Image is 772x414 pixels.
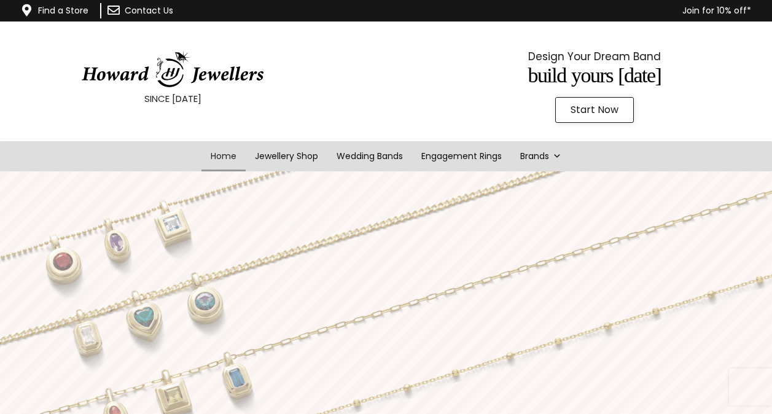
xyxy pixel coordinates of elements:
p: Join for 10% off* [245,3,751,18]
p: SINCE [DATE] [31,91,315,107]
a: Contact Us [125,4,173,17]
a: Jewellery Shop [246,141,327,171]
span: Build Yours [DATE] [528,64,661,87]
img: HowardJewellersLogo-04 [80,51,265,88]
span: Start Now [571,105,618,115]
a: Brands [511,141,571,171]
a: Home [201,141,246,171]
a: Wedding Bands [327,141,412,171]
a: Find a Store [38,4,88,17]
a: Start Now [555,97,634,123]
a: Engagement Rings [412,141,511,171]
p: Design Your Dream Band [452,47,736,66]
